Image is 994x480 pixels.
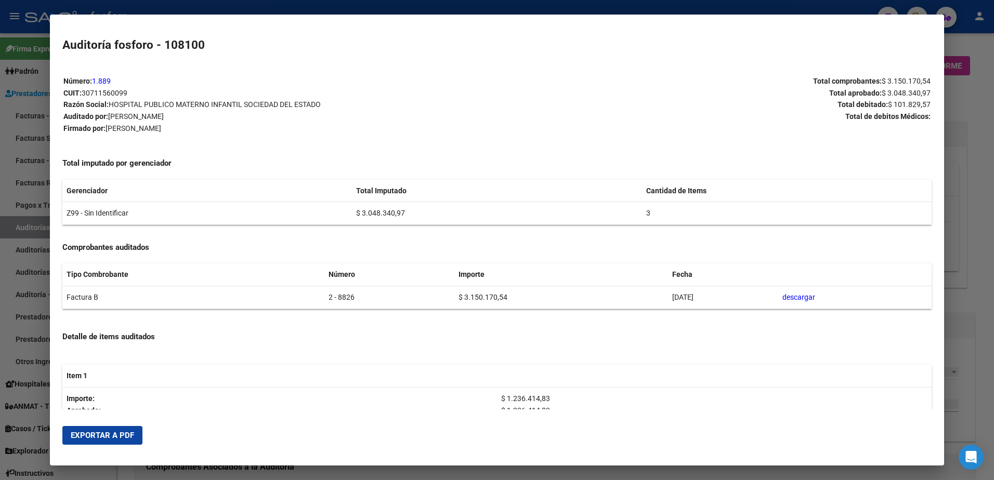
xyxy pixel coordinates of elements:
th: Cantidad de Items [642,180,932,202]
p: Total comprobantes: [498,75,931,87]
p: Total debitado: [498,99,931,111]
td: 3 [642,202,932,225]
a: 1.889 [92,77,111,85]
th: Fecha [668,263,779,286]
th: Gerenciador [62,180,352,202]
span: [PERSON_NAME] [106,124,161,132]
th: Total Imputado [352,180,642,202]
span: $ 101.829,57 [888,100,931,109]
p: $ 1.236.414,83 [501,405,927,417]
th: Tipo Combrobante [62,263,324,286]
div: Open Intercom Messenger [959,445,984,470]
th: Número [324,263,454,286]
span: [PERSON_NAME] [108,112,164,121]
span: $ 3.150.170,54 [882,77,931,85]
th: Importe [454,263,668,286]
p: $ 1.236.414,83 [501,393,927,405]
h4: Total imputado por gerenciador [62,157,932,169]
td: 2 - 8826 [324,286,454,309]
td: $ 3.150.170,54 [454,286,668,309]
h4: Comprobantes auditados [62,242,932,254]
td: Factura B [62,286,324,309]
button: Exportar a PDF [62,426,142,445]
h4: Detalle de items auditados [62,331,932,343]
p: Importe: [67,393,493,405]
span: $ 3.048.340,97 [882,89,931,97]
td: Z99 - Sin Identificar [62,202,352,225]
p: Número: [63,75,496,87]
a: descargar [782,293,815,301]
p: Razón Social: [63,99,496,111]
td: [DATE] [668,286,779,309]
p: CUIT: [63,87,496,99]
p: Aprobado: [67,405,493,417]
p: Firmado por: [63,123,496,135]
span: HOSPITAL PUBLICO MATERNO INFANTIL SOCIEDAD DEL ESTADO [109,100,321,109]
p: Auditado por: [63,111,496,123]
p: Total aprobado: [498,87,931,99]
h2: Auditoría fosforo - 108100 [62,36,932,54]
span: 30711560099 [82,89,127,97]
span: Exportar a PDF [71,431,134,440]
td: $ 3.048.340,97 [352,202,642,225]
strong: Item 1 [67,371,87,380]
p: Total de debitos Médicos: [498,111,931,123]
